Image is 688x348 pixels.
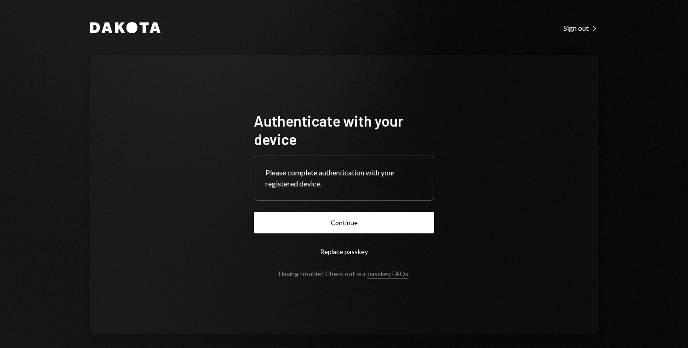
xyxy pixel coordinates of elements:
div: Having trouble? Check out our . [279,270,410,278]
button: Replace passkey [254,241,434,262]
a: passkey FAQs [367,270,408,278]
div: Please complete authentication with your registered device. [265,167,423,189]
a: Sign out [563,23,598,33]
h1: Authenticate with your device [254,111,434,148]
button: Continue [254,212,434,233]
